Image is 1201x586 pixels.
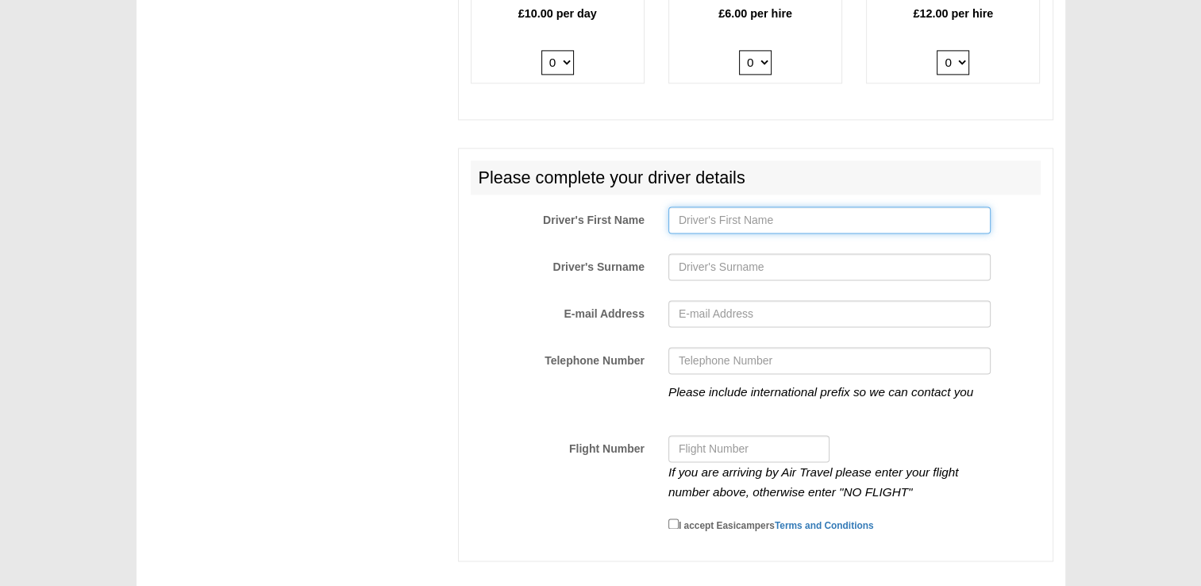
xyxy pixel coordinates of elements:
[459,253,656,275] label: Driver's Surname
[668,385,973,399] i: Please include international prefix so we can contact you
[718,7,792,20] b: £6.00 per hire
[459,300,656,322] label: E-mail Address
[459,206,656,228] label: Driver's First Name
[518,7,597,20] b: £10.00 per day
[668,253,991,280] input: Driver's Surname
[668,519,679,529] input: I accept EasicampersTerms and Conditions
[668,300,991,327] input: E-mail Address
[775,520,874,531] a: Terms and Conditions
[913,7,993,20] b: £12.00 per hire
[471,160,1041,195] h2: Please complete your driver details
[668,347,991,374] input: Telephone Number
[459,347,656,368] label: Telephone Number
[459,435,656,457] label: Flight Number
[668,465,959,499] i: If you are arriving by Air Travel please enter your flight number above, otherwise enter "NO FLIGHT"
[668,206,991,233] input: Driver's First Name
[679,520,874,531] small: I accept Easicampers
[668,435,830,462] input: Flight Number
